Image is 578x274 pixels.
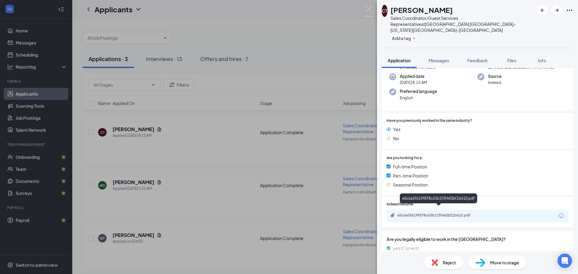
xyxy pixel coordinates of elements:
[488,79,502,85] span: Indeed
[552,5,562,16] button: ArrowRight
[393,135,399,142] span: No
[387,118,472,124] span: Have you previously worked in the same industry?
[390,35,417,41] button: PlusAdd a tag
[443,259,456,266] span: Reject
[400,73,427,79] span: Applied date
[382,8,387,14] div: CT
[390,213,395,218] svg: Paperclip
[387,202,413,207] span: Indeed Resume
[490,259,519,266] span: Move to stage
[467,58,488,63] span: Feedback
[400,79,427,85] span: [DATE] 8:15 AM
[539,7,546,14] svg: ArrowLeftNew
[488,73,502,79] span: Source
[537,5,548,16] button: ArrowLeftNew
[566,7,573,14] svg: Ellipses
[538,58,546,63] span: Info
[393,172,428,179] span: Part-time Position
[400,95,437,101] span: English
[390,213,488,219] a: Paperclipe5c6a5f619f878c63b1f3f443bf1b610.pdf
[558,212,565,220] svg: Download
[387,155,423,161] span: Are you looking for a:
[388,58,411,63] span: Application
[507,58,516,63] span: Files
[393,163,427,170] span: Full-time Position
[400,193,477,203] div: e5c6a5f619f878c63b1f3f443bf1b610.pdf
[393,181,428,188] span: Seasonal Position
[429,58,449,63] span: Messages
[393,126,400,133] span: Yes
[553,7,561,14] svg: ArrowRight
[387,236,568,242] span: Are you legally eligible to work in the [GEOGRAPHIC_DATA]?
[412,36,416,40] svg: Plus
[390,5,453,15] h1: [PERSON_NAME]
[558,254,572,268] div: Open Intercom Messenger
[397,213,482,218] div: e5c6a5f619f878c63b1f3f443bf1b610.pdf
[400,88,437,94] span: Preferred language
[393,245,419,251] span: yes (Correct)
[390,15,534,33] div: Sales Coordinator/Guest Services Representative at [GEOGRAPHIC_DATA] [GEOGRAPHIC_DATA]-[US_STATE]...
